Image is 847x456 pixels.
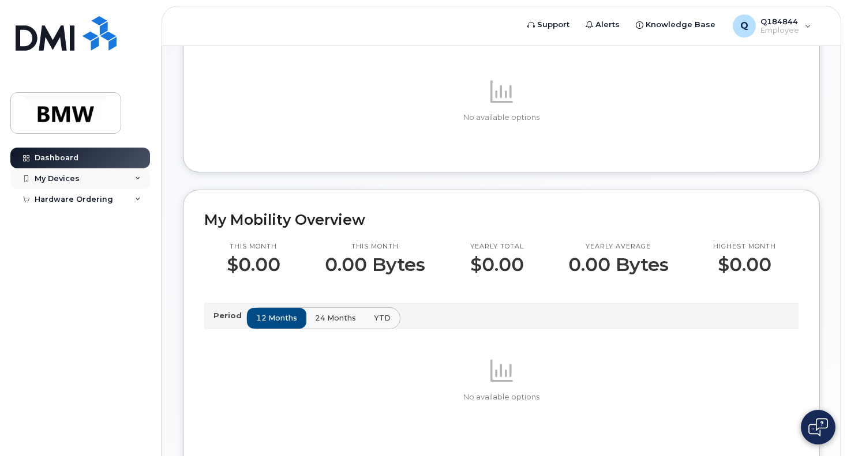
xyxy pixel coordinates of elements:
span: Knowledge Base [646,19,715,31]
span: Q [740,19,748,33]
a: Alerts [578,13,628,36]
p: Period [213,310,246,321]
a: Support [519,13,578,36]
p: 0.00 Bytes [568,254,669,275]
p: $0.00 [227,254,280,275]
img: Open chat [808,418,828,436]
span: Support [537,19,569,31]
a: Knowledge Base [628,13,724,36]
p: No available options [204,392,799,402]
p: This month [227,242,280,251]
p: 0.00 Bytes [325,254,425,275]
span: YTD [374,312,391,323]
p: $0.00 [470,254,524,275]
h2: My Mobility Overview [204,211,799,228]
p: This month [325,242,425,251]
p: Yearly total [470,242,524,251]
p: $0.00 [713,254,776,275]
span: 24 months [315,312,356,323]
p: No available options [204,112,799,123]
div: Q184844 [725,14,819,37]
p: Yearly average [568,242,669,251]
span: Q184844 [760,17,799,26]
p: Highest month [713,242,776,251]
span: Alerts [595,19,620,31]
span: Employee [760,26,799,35]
